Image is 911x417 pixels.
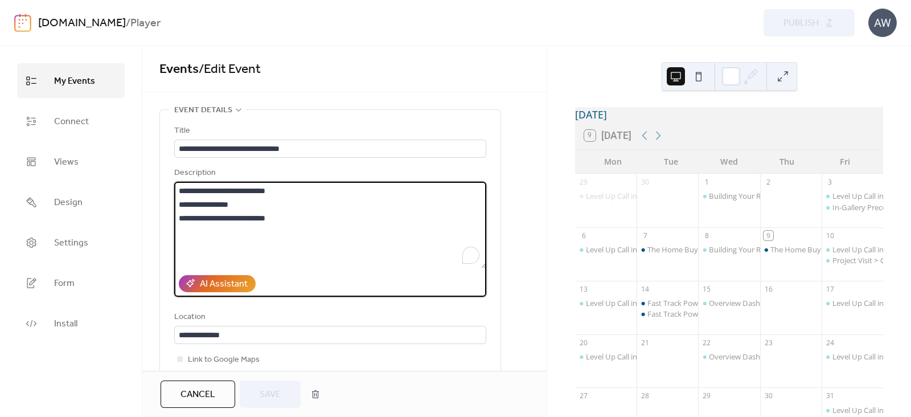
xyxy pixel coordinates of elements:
div: Building Your Real Estate Business Plan in Spanish [709,244,878,255]
div: Level Up Call in English [832,351,909,362]
div: Building Your Real Estate Business Plan in English [709,191,875,201]
div: 28 [641,391,650,401]
span: Cancel [180,388,215,402]
div: 13 [579,284,589,294]
div: Overview Dashboard in Spanish [709,351,817,362]
textarea: To enrich screen reader interactions, please activate Accessibility in Grammarly extension settings [174,182,486,268]
div: Mon [584,150,642,173]
div: [DATE] [575,107,883,122]
div: Level Up Call in Spanish [575,244,637,255]
div: Level Up Call in Spanish [586,244,666,255]
div: 1 [702,177,712,187]
div: 2 [764,177,773,187]
div: Fast Track Power-Up Call in Spanish [647,298,768,308]
span: My Events [54,72,95,90]
div: Thu [758,150,816,173]
div: Title [174,124,484,138]
div: Overview Dashboard in Spanish [698,351,760,362]
div: Level Up Call in English [832,191,909,201]
span: Views [54,153,79,171]
a: Events [159,57,199,82]
div: 17 [825,284,835,294]
div: Level Up Call in English [832,405,909,415]
div: Level Up Call in English [822,191,883,201]
div: Overview Dashboard in English [698,298,760,308]
div: 22 [702,338,712,347]
div: Level Up Call in Spanish [575,298,637,308]
span: Design [54,194,83,211]
a: [DOMAIN_NAME] [38,13,126,34]
div: The Home Buying Process from A to Z in Spanish [760,244,822,255]
div: Tue [642,150,700,173]
button: Cancel [161,381,235,408]
a: Design [17,185,125,219]
a: Form [17,265,125,300]
img: logo [14,14,31,32]
div: Level Up Call in Spanish [575,191,637,201]
div: In-Gallery Preconstruction Sales Training [822,202,883,212]
b: Player [130,13,161,34]
a: Install [17,306,125,341]
div: 29 [702,391,712,401]
div: Level Up Call in English [832,298,909,308]
div: Level Up Call in Spanish [586,191,666,201]
div: Level Up Call in Spanish [586,298,666,308]
div: AW [868,9,897,37]
div: Fast Track Power-Up Call in Spanish [637,298,698,308]
div: 9 [764,231,773,240]
div: 23 [764,338,773,347]
div: Fast Track Power-Up Call in English [647,309,765,319]
div: 3 [825,177,835,187]
div: Level Up Call in English [832,244,909,255]
span: / Edit Event [199,57,261,82]
div: The Home Buying Process from A to Z in English [647,244,810,255]
div: 7 [641,231,650,240]
div: Fast Track Power-Up Call in English [637,309,698,319]
div: Level Up Call in Spanish [575,351,637,362]
div: Building Your Real Estate Business Plan in English [698,191,760,201]
a: Connect [17,104,125,138]
div: 31 [825,391,835,401]
div: Fri [816,150,874,173]
div: The Home Buying Process from A to Z in English [637,244,698,255]
div: 27 [579,391,589,401]
div: 8 [702,231,712,240]
div: Level Up Call in English [822,405,883,415]
b: / [126,13,130,34]
div: 15 [702,284,712,294]
div: Building Your Real Estate Business Plan in Spanish [698,244,760,255]
span: Event details [174,104,232,117]
div: Level Up Call in English [822,244,883,255]
div: 30 [764,391,773,401]
div: Location [174,310,484,324]
span: Link to Google Maps [188,353,260,367]
div: Wed [700,150,758,173]
div: 14 [641,284,650,294]
div: AI Assistant [200,277,248,291]
a: Settings [17,225,125,260]
div: 20 [579,338,589,347]
div: Overview Dashboard in English [709,298,814,308]
div: Level Up Call in Spanish [586,351,666,362]
div: Description [174,166,484,180]
span: Settings [54,234,88,252]
div: Level Up Call in English [822,298,883,308]
button: AI Assistant [179,275,256,292]
div: 24 [825,338,835,347]
a: Views [17,144,125,179]
div: 29 [579,177,589,187]
div: 16 [764,284,773,294]
a: My Events [17,63,125,98]
div: 30 [641,177,650,187]
div: Project Visit > Continuum Club & Residences [822,255,883,265]
div: 21 [641,338,650,347]
span: Connect [54,113,89,130]
span: Form [54,275,75,292]
div: Level Up Call in English [822,351,883,362]
span: Install [54,315,77,333]
div: 10 [825,231,835,240]
div: 6 [579,231,589,240]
